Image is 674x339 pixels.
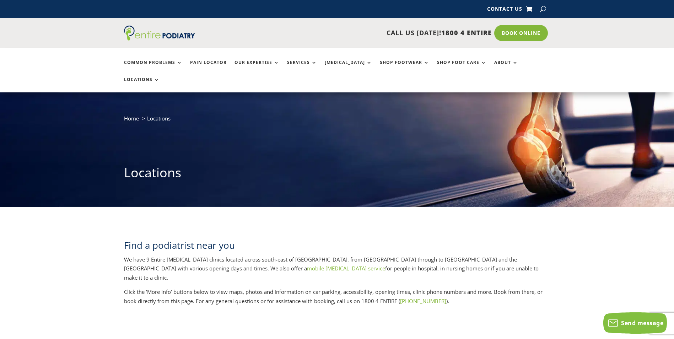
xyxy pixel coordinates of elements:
a: Home [124,115,139,122]
a: [MEDICAL_DATA] [325,60,372,75]
img: logo (1) [124,26,195,41]
span: Send message [621,319,663,327]
a: Locations [124,77,160,92]
a: Common Problems [124,60,182,75]
h1: Locations [124,164,550,185]
a: Contact Us [487,6,522,14]
a: mobile [MEDICAL_DATA] service [307,265,385,272]
a: Pain Locator [190,60,227,75]
p: We have 9 Entire [MEDICAL_DATA] clinics located across south-east of [GEOGRAPHIC_DATA], from [GEO... [124,255,550,288]
button: Send message [603,312,667,334]
a: Our Expertise [234,60,279,75]
p: Click the ‘More Info’ buttons below to view maps, photos and information on car parking, accessib... [124,287,550,306]
nav: breadcrumb [124,114,550,128]
span: 1800 4 ENTIRE [441,28,492,37]
p: CALL US [DATE]! [222,28,492,38]
a: [PHONE_NUMBER] [400,297,446,305]
span: Locations [147,115,171,122]
a: Shop Foot Care [437,60,486,75]
a: Shop Footwear [380,60,429,75]
a: Book Online [494,25,548,41]
a: Entire Podiatry [124,35,195,42]
a: About [494,60,518,75]
h2: Find a podiatrist near you [124,239,550,255]
a: Services [287,60,317,75]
